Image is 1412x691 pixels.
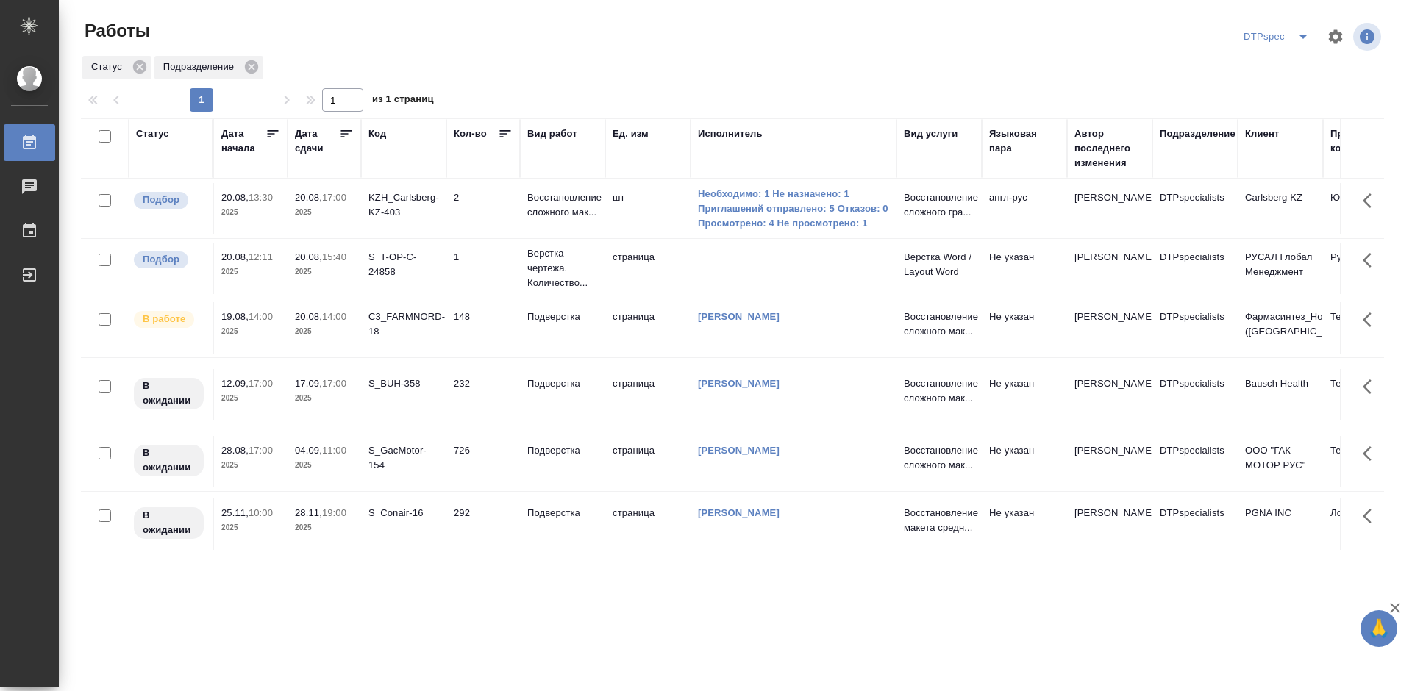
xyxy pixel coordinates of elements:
div: S_GacMotor-154 [368,443,439,473]
p: В ожидании [143,508,195,537]
td: DTPspecialists [1152,436,1238,487]
td: страница [605,302,691,354]
td: шт [605,183,691,234]
td: Юридический [1323,183,1408,234]
td: Технический [1323,369,1408,420]
p: В работе [143,312,185,326]
td: Не указан [982,302,1067,354]
div: S_T-OP-C-24858 [368,250,439,279]
div: Подразделение [1160,126,1235,141]
span: Настроить таблицу [1318,19,1353,54]
p: 2025 [221,458,280,473]
p: 17.09, [295,378,322,389]
p: ООО "ГАК МОТОР РУС" [1245,443,1316,473]
div: Исполнитель назначен, приступать к работе пока рано [132,506,205,540]
p: Восстановление сложного мак... [904,309,974,339]
p: 2025 [295,458,354,473]
div: Клиент [1245,126,1279,141]
p: 10:00 [249,507,273,518]
p: 12.09, [221,378,249,389]
div: Исполнитель выполняет работу [132,309,205,329]
button: Здесь прячутся важные кнопки [1354,436,1389,471]
p: Верстка Word / Layout Word [904,250,974,279]
td: Не указан [982,243,1067,294]
div: S_Conair-16 [368,506,439,520]
p: 2025 [221,520,280,535]
p: Статус [91,60,127,74]
p: Фармасинтез_Норд ([GEOGRAPHIC_DATA]) [1245,309,1316,339]
button: 🙏 [1361,610,1397,647]
p: Подверстка [527,443,598,458]
td: 2 [446,183,520,234]
span: Работы [81,19,150,43]
td: Технический [1323,436,1408,487]
a: [PERSON_NAME] [698,507,780,518]
p: 2025 [295,520,354,535]
div: Исполнитель [698,126,763,141]
p: 2025 [295,205,354,220]
td: [PERSON_NAME] [1067,498,1152,550]
p: 2025 [295,391,354,406]
p: 2025 [221,391,280,406]
td: DTPspecialists [1152,302,1238,354]
td: [PERSON_NAME] [1067,436,1152,487]
td: [PERSON_NAME] [1067,302,1152,354]
td: 232 [446,369,520,420]
td: Не указан [982,369,1067,420]
p: Подверстка [527,309,598,324]
td: страница [605,498,691,550]
p: 19.08, [221,311,249,322]
a: [PERSON_NAME] [698,378,780,389]
div: KZH_Carlsberg-KZ-403 [368,190,439,220]
td: Технический [1323,302,1408,354]
td: DTPspecialists [1152,243,1238,294]
p: 2025 [295,265,354,279]
td: [PERSON_NAME] [1067,369,1152,420]
div: Исполнитель назначен, приступать к работе пока рано [132,443,205,478]
div: Проектная команда [1330,126,1401,156]
p: 11:00 [322,445,346,456]
div: Автор последнего изменения [1074,126,1145,171]
td: страница [605,243,691,294]
p: 2025 [295,324,354,339]
div: split button [1240,25,1318,49]
span: 🙏 [1366,613,1391,644]
p: 14:00 [249,311,273,322]
p: 20.08, [221,192,249,203]
p: 20.08, [295,311,322,322]
td: [PERSON_NAME] [1067,183,1152,234]
div: Дата начала [221,126,265,156]
td: Не указан [982,436,1067,487]
td: страница [605,436,691,487]
div: Вид работ [527,126,577,141]
div: Языковая пара [989,126,1060,156]
a: [PERSON_NAME] [698,445,780,456]
div: Можно подбирать исполнителей [132,250,205,270]
p: 25.11, [221,507,249,518]
p: Подверстка [527,506,598,520]
a: [PERSON_NAME] [698,311,780,322]
div: Исполнитель назначен, приступать к работе пока рано [132,376,205,411]
p: Восстановление сложного гра... [904,190,974,220]
p: 2025 [221,324,280,339]
td: 292 [446,498,520,550]
p: 17:00 [249,378,273,389]
p: Восстановление сложного мак... [904,443,974,473]
p: 20.08, [221,251,249,262]
p: 17:00 [322,378,346,389]
p: 12:11 [249,251,273,262]
p: 19:00 [322,507,346,518]
div: Статус [82,56,151,79]
button: Здесь прячутся важные кнопки [1354,498,1389,534]
p: Подразделение [163,60,239,74]
a: Необходимо: 1 Не назначено: 1 Приглашений отправлено: 5 Отказов: 0 Просмотрено: 4 Не просмотрено: 1 [698,187,889,231]
td: Не указан [982,498,1067,550]
td: Локализация [1323,498,1408,550]
button: Здесь прячутся важные кнопки [1354,369,1389,404]
div: Дата сдачи [295,126,339,156]
p: 15:40 [322,251,346,262]
td: DTPspecialists [1152,369,1238,420]
p: Подбор [143,193,179,207]
td: 148 [446,302,520,354]
td: 1 [446,243,520,294]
